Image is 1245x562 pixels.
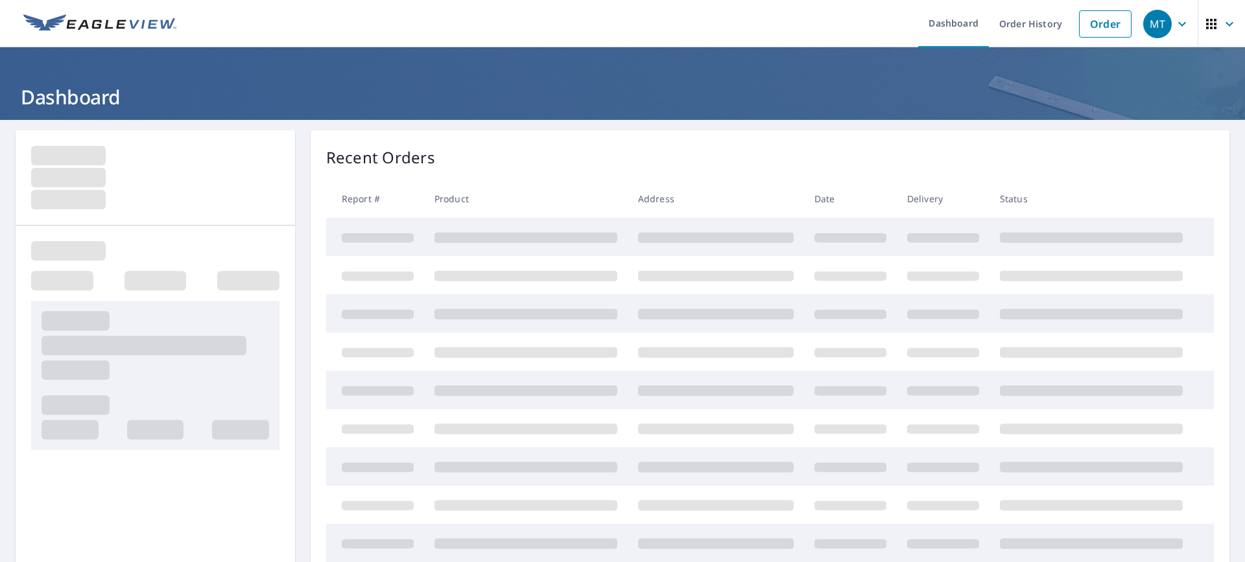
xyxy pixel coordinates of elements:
[326,146,435,169] p: Recent Orders
[897,180,990,218] th: Delivery
[326,180,424,218] th: Report #
[628,180,804,218] th: Address
[1143,10,1172,38] div: MT
[424,180,628,218] th: Product
[990,180,1193,218] th: Status
[23,14,176,34] img: EV Logo
[16,84,1229,110] h1: Dashboard
[1079,10,1132,38] a: Order
[804,180,897,218] th: Date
